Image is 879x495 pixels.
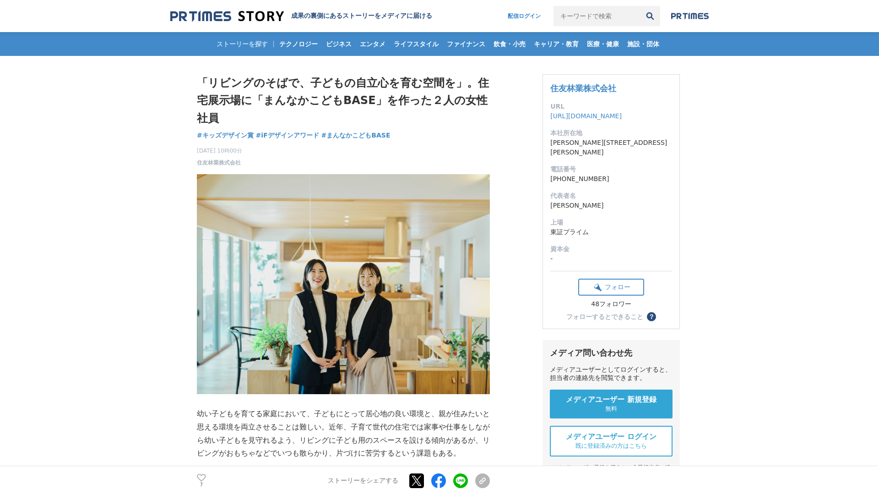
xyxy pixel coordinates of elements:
[197,174,490,394] img: thumbnail_b74e13d0-71d4-11f0-8cd6-75e66c4aab62.jpg
[640,6,660,26] button: 検索
[583,32,623,56] a: 医療・健康
[647,312,656,321] button: ？
[256,131,319,140] a: #iFデザインアワード
[530,32,582,56] a: キャリア・教育
[550,128,672,138] dt: 本社所在地
[566,395,657,405] span: メディアユーザー 新規登録
[624,40,663,48] span: 施設・団体
[197,74,490,127] h1: 「リビングのそばで、子どもの自立心を育む空間を」。住宅展示場に「まんなかこどもBASE」を作った２人の女性社員
[170,10,284,22] img: 成果の裏側にあるストーリーをメディアに届ける
[550,218,672,227] dt: 上場
[197,159,241,167] a: 住友林業株式会社
[566,313,643,320] div: フォローするとできること
[550,347,673,358] div: メディア問い合わせ先
[550,102,672,111] dt: URL
[499,6,550,26] a: 配信ログイン
[443,40,489,48] span: ファイナンス
[321,131,391,139] span: #まんなかこどもBASE
[356,32,389,56] a: エンタメ
[443,32,489,56] a: ファイナンス
[550,138,672,157] dd: [PERSON_NAME][STREET_ADDRESS][PERSON_NAME]
[550,244,672,254] dt: 資本金
[197,483,206,487] p: 7
[550,227,672,237] dd: 東証プライム
[583,40,623,48] span: 医療・健康
[321,131,391,140] a: #まんなかこどもBASE
[197,147,242,155] span: [DATE] 10時00分
[578,279,644,296] button: フォロー
[276,32,321,56] a: テクノロジー
[550,191,672,201] dt: 代表者名
[390,32,442,56] a: ライフスタイル
[197,131,254,139] span: #キッズデザイン賞
[566,432,657,442] span: メディアユーザー ログイン
[197,131,254,140] a: #キッズデザイン賞
[550,165,672,174] dt: 電話番号
[550,426,673,456] a: メディアユーザー ログイン 既に登録済みの方はこちら
[328,477,398,485] p: ストーリーをシェアする
[530,40,582,48] span: キャリア・教育
[550,390,673,418] a: メディアユーザー 新規登録 無料
[276,40,321,48] span: テクノロジー
[578,300,644,308] div: 48フォロワー
[550,174,672,184] dd: [PHONE_NUMBER]
[624,32,663,56] a: 施設・団体
[550,254,672,264] dd: -
[322,32,355,56] a: ビジネス
[575,442,647,450] span: 既に登録済みの方はこちら
[291,12,432,20] h2: 成果の裏側にあるストーリーをメディアに届ける
[671,12,709,20] img: prtimes
[550,83,616,93] a: 住友林業株式会社
[550,201,672,210] dd: [PERSON_NAME]
[648,313,655,320] span: ？
[356,40,389,48] span: エンタメ
[490,40,529,48] span: 飲食・小売
[322,40,355,48] span: ビジネス
[490,32,529,56] a: 飲食・小売
[256,131,319,139] span: #iFデザインアワード
[553,6,640,26] input: キーワードで検索
[197,407,490,460] p: 幼い子どもを育てる家庭において、子どもにとって居心地の良い環境と、親が住みたいと思える環境を両立させることは難しい。近年、子育て世代の住宅では家事や仕事をしながら幼い子どもを見守れるよう、リビン...
[550,366,673,382] div: メディアユーザーとしてログインすると、担当者の連絡先を閲覧できます。
[170,10,432,22] a: 成果の裏側にあるストーリーをメディアに届ける 成果の裏側にあるストーリーをメディアに届ける
[550,112,622,120] a: [URL][DOMAIN_NAME]
[605,405,617,413] span: 無料
[390,40,442,48] span: ライフスタイル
